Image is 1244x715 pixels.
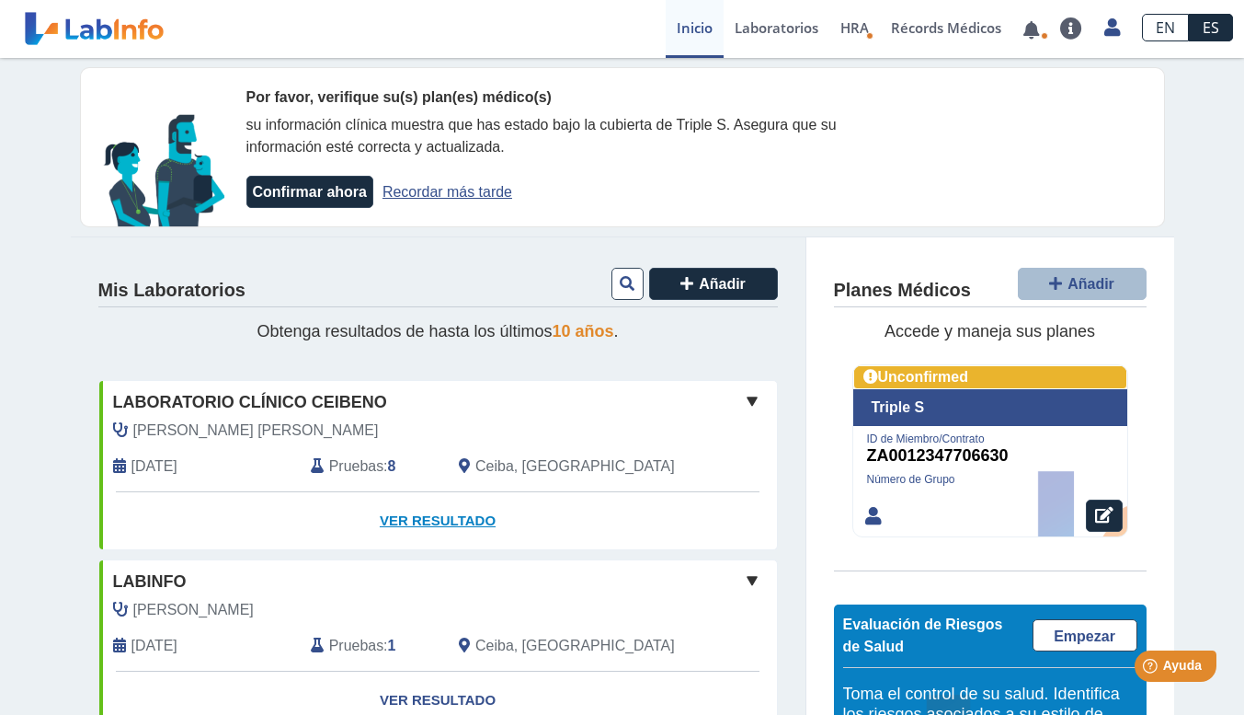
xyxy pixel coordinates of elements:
[1067,276,1114,292] span: Añadir
[131,635,177,657] span: 2020-10-19
[257,322,618,340] span: Obtenga resultados de hasta los últimos .
[884,322,1095,340] span: Accede y maneja sus planes
[297,635,445,657] div: :
[699,276,746,292] span: Añadir
[553,322,614,340] span: 10 años
[113,570,187,594] span: labinfo
[1054,629,1115,644] span: Empezar
[834,280,971,302] h4: Planes Médicos
[99,492,777,550] a: Ver Resultado
[1142,14,1189,41] a: EN
[98,280,245,302] h4: Mis Laboratorios
[297,456,445,478] div: :
[329,635,383,657] span: Pruebas
[131,456,177,478] span: 2025-08-16
[329,456,383,478] span: Pruebas
[475,635,675,657] span: Ceiba, PR
[649,268,778,300] button: Añadir
[246,117,837,155] span: su información clínica muestra que has estado bajo la cubierta de Triple S. Asegura que su inform...
[133,420,379,442] span: Mansilla Letelier, Paola
[1018,268,1147,300] button: Añadir
[388,638,396,653] b: 1
[133,599,254,621] span: Vicens, Jose
[246,86,899,109] div: Por favor, verifique su(s) plan(es) médico(s)
[475,456,675,478] span: Ceiba, PR
[246,176,373,208] button: Confirmar ahora
[840,18,869,37] span: HRA
[113,390,387,415] span: Laboratorio Clínico Ceibeno
[843,617,1003,654] span: Evaluación de Riesgos de Salud
[1033,619,1137,652] a: Empezar
[382,184,512,200] a: Recordar más tarde
[388,458,396,474] b: 8
[1189,14,1233,41] a: ES
[1080,643,1224,695] iframe: Help widget launcher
